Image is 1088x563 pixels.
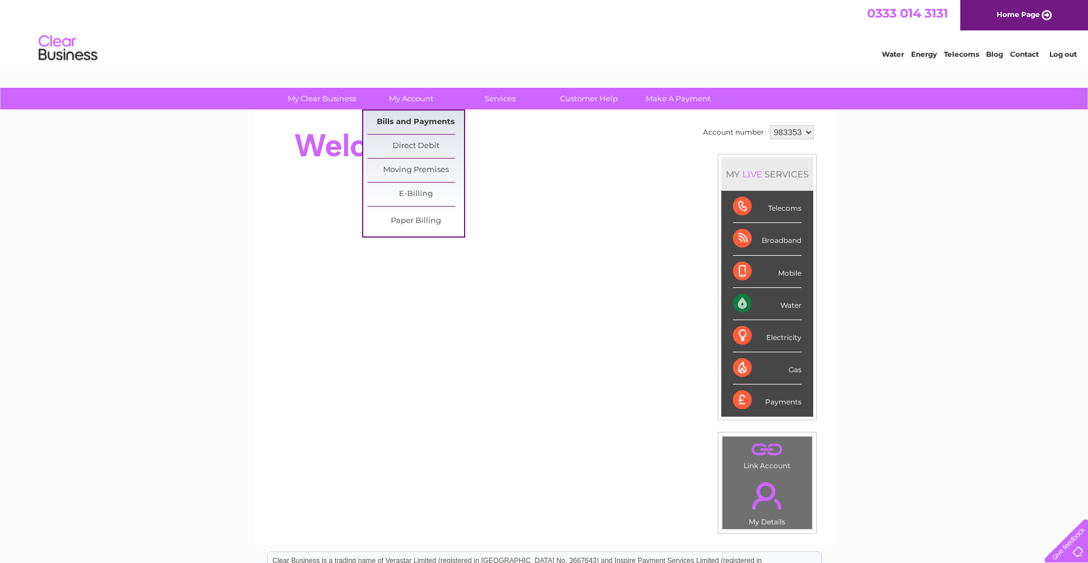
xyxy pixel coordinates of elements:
[944,50,979,59] a: Telecoms
[541,88,637,109] a: Customer Help
[367,210,464,233] a: Paper Billing
[721,157,813,191] div: MY SERVICES
[38,30,98,66] img: logo.png
[1010,50,1039,59] a: Contact
[867,6,948,20] a: 0333 014 3131
[268,6,821,57] div: Clear Business is a trading name of Verastar Limited (registered in [GEOGRAPHIC_DATA] No. 3667643...
[911,50,937,59] a: Energy
[367,135,464,158] a: Direct Debit
[367,183,464,206] a: E-Billing
[733,223,801,255] div: Broadband
[725,475,809,516] a: .
[733,385,801,416] div: Payments
[700,122,767,142] td: Account number
[274,88,370,109] a: My Clear Business
[733,256,801,288] div: Mobile
[733,288,801,320] div: Water
[733,320,801,352] div: Electricity
[725,440,809,460] a: .
[363,88,459,109] a: My Account
[722,436,813,473] td: Link Account
[733,191,801,223] div: Telecoms
[733,352,801,385] div: Gas
[367,111,464,134] a: Bills and Payments
[986,50,1003,59] a: Blog
[367,159,464,182] a: Moving Premises
[630,88,727,109] a: Make A Payment
[452,88,548,109] a: Services
[882,50,904,59] a: Water
[1049,50,1077,59] a: Log out
[740,169,765,180] div: LIVE
[722,472,813,530] td: My Details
